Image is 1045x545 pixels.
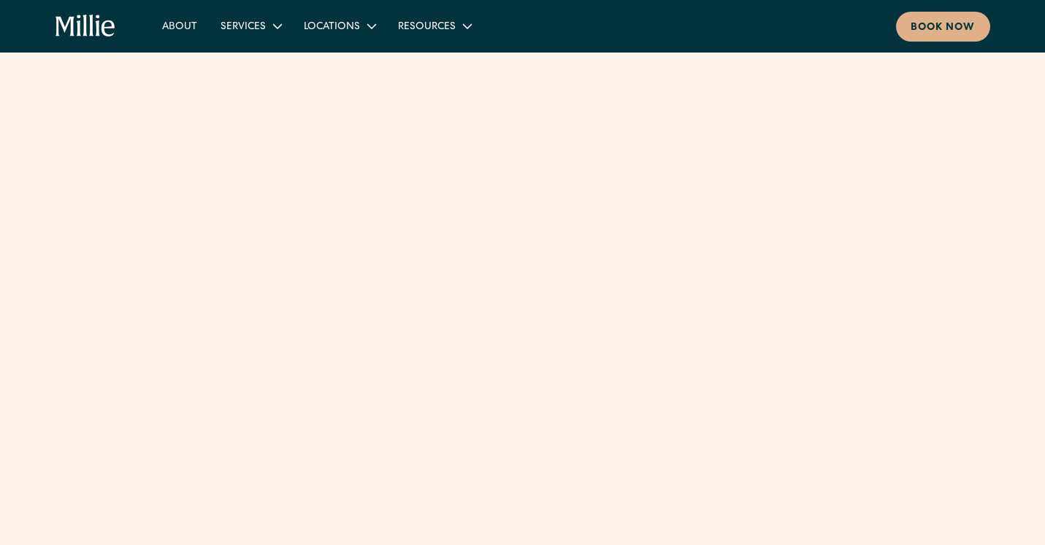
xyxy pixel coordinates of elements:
[304,20,360,35] div: Locations
[896,12,990,42] a: Book now
[150,14,209,38] a: About
[209,14,292,38] div: Services
[221,20,266,35] div: Services
[911,20,976,36] div: Book now
[386,14,482,38] div: Resources
[292,14,386,38] div: Locations
[55,15,116,38] a: home
[398,20,456,35] div: Resources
